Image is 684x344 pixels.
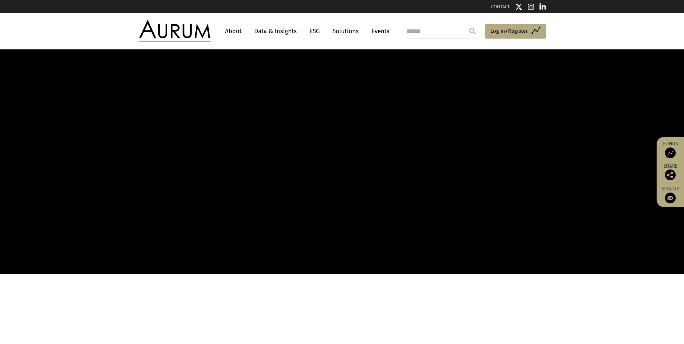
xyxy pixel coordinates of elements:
[660,186,680,203] a: Sign up
[329,25,362,38] a: Solutions
[490,27,528,35] span: Log in/Register
[465,24,480,38] input: Submit
[528,3,534,10] img: Instagram icon
[368,25,389,38] a: Events
[660,164,680,180] div: Share
[138,20,211,42] img: Aurum
[665,147,676,158] img: Access Funds
[221,25,245,38] a: About
[515,3,522,10] img: Twitter icon
[491,4,510,9] a: CONTACT
[665,193,676,203] img: Sign up to our newsletter
[485,24,546,39] a: Log in/Register
[306,25,323,38] a: ESG
[660,141,680,158] a: Funds
[665,169,676,180] img: Share this post
[251,25,300,38] a: Data & Insights
[539,3,546,10] img: Linkedin icon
